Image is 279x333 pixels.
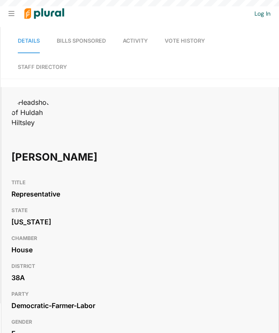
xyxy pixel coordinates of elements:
[11,216,268,228] div: [US_STATE]
[18,55,67,79] a: Staff Directory
[11,289,268,299] h3: PARTY
[254,10,271,17] a: Log In
[11,145,166,170] h1: [PERSON_NAME]
[11,177,268,188] h3: TITLE
[123,29,148,53] a: Activity
[18,29,40,53] a: Details
[18,0,71,27] img: Logo for Plural
[11,205,268,216] h3: STATE
[165,38,205,44] span: Vote History
[123,38,148,44] span: Activity
[11,188,268,200] div: Representative
[165,29,205,53] a: Vote History
[18,38,40,44] span: Details
[11,261,268,271] h3: DISTRICT
[57,38,106,44] span: Bills Sponsored
[11,271,268,284] div: 38A
[11,97,54,128] img: Headshot of Huldah Hiltsley
[57,29,106,53] a: Bills Sponsored
[11,317,268,327] h3: GENDER
[11,243,268,256] div: House
[11,299,268,312] div: Democratic-Farmer-Labor
[11,233,268,243] h3: CHAMBER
